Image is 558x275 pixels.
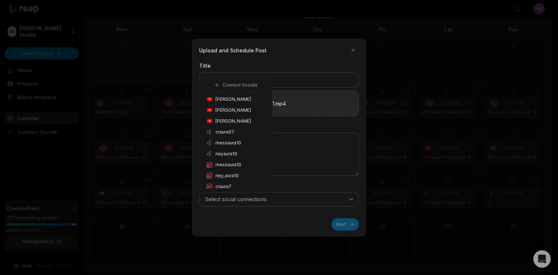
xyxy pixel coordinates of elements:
h2: Upload and Schedule Post [199,47,267,54]
span: Select social connections [205,196,267,203]
label: Social caption [199,122,359,130]
span: messaura10 [215,140,241,146]
span: craura07 [215,129,234,135]
label: Title [199,62,359,69]
div: Suggestions [201,80,271,189]
label: Publish on [199,182,359,189]
span: ney_aura10 [215,172,239,179]
span: [PERSON_NAME] [215,96,251,103]
span: neyaura10 [215,151,237,157]
span: Connect Socials [223,82,258,88]
span: [PERSON_NAME] [215,107,251,113]
button: Select social connections [199,192,359,207]
span: craura7 [215,183,231,190]
label: 1.mp4 [272,100,286,107]
span: messaura10 [215,162,241,168]
span: [PERSON_NAME] [215,118,251,124]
